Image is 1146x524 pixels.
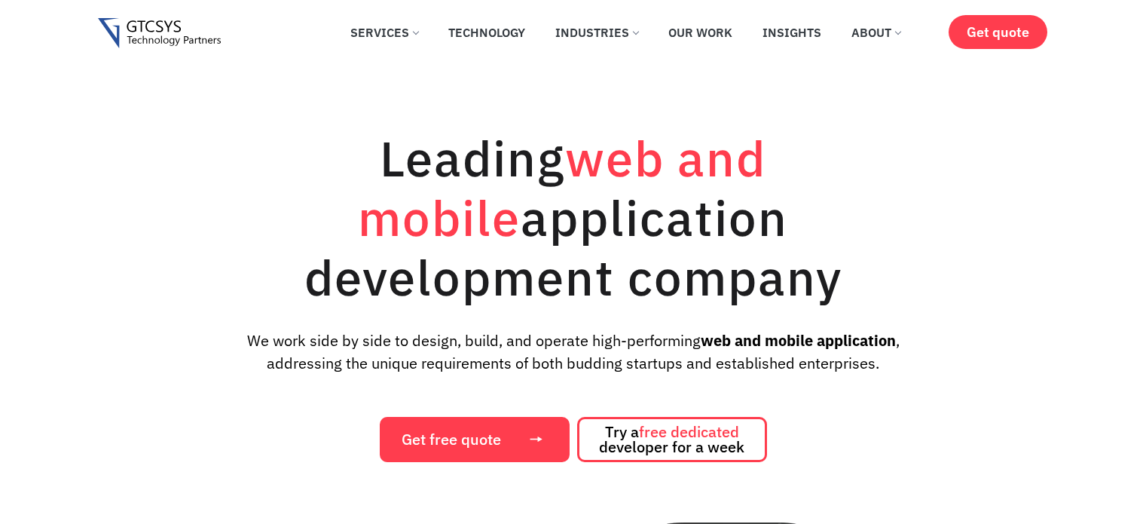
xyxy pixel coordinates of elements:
[657,16,744,49] a: Our Work
[437,16,536,49] a: Technology
[949,15,1047,49] a: Get quote
[380,417,570,462] a: Get free quote
[577,417,767,462] a: Try afree dedicated developer for a week
[967,24,1029,40] span: Get quote
[701,330,896,351] strong: web and mobile application
[358,126,766,250] span: web and mobile
[402,432,501,447] span: Get free quote
[98,18,221,49] img: Gtcsys logo
[840,16,912,49] a: About
[639,421,739,442] span: free dedicated
[599,424,744,455] span: Try a developer for a week
[544,16,649,49] a: Industries
[234,128,912,307] h1: Leading application development company
[339,16,429,49] a: Services
[222,329,924,375] p: We work side by side to design, build, and operate high-performing , addressing the unique requir...
[751,16,833,49] a: Insights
